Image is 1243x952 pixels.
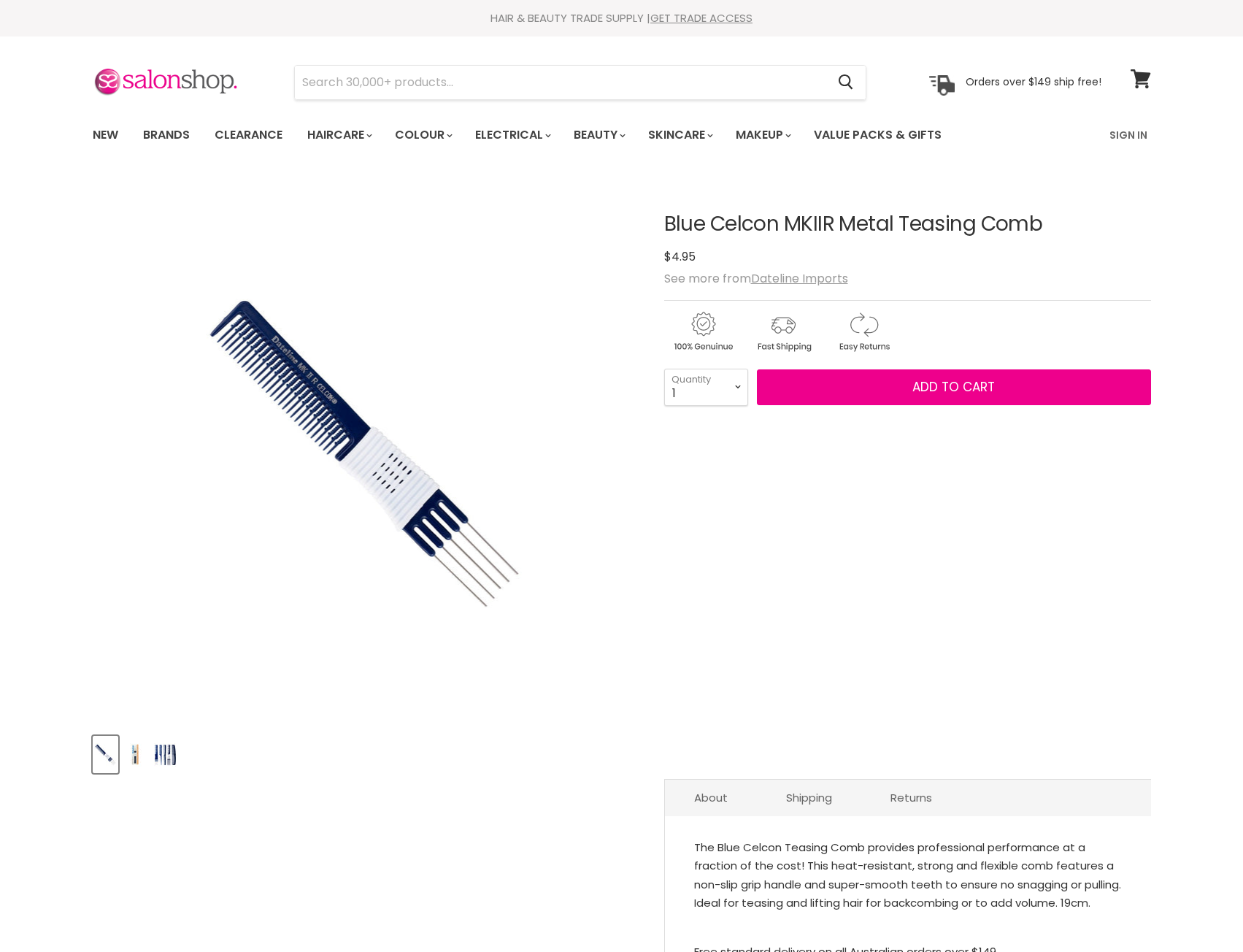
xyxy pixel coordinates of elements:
[82,114,1027,156] ul: Main menu
[153,736,178,773] button: Blue Celcon MKIIR Metal Teasing Comb
[827,66,866,99] button: Search
[803,120,953,150] a: Value Packs & Gifts
[825,310,902,354] img: returns.gif
[194,193,535,705] img: Blue Celcon MKIIR Metal Teasing Comb
[751,270,848,287] a: Dateline Imports
[694,838,1122,913] div: The Blue Celcon Teasing Comb provides professional performance at a fraction of the cost! This he...
[757,369,1151,406] button: Add to cart
[1101,120,1156,150] a: Sign In
[757,780,861,815] a: Shipping
[204,120,293,150] a: Clearance
[744,310,822,354] img: shipping.gif
[650,10,753,26] a: GET TRADE ACCESS
[74,114,1169,156] nav: Main
[637,120,722,150] a: Skincare
[384,120,461,150] a: Colour
[124,737,147,772] img: Blue Celcon MKIIR Metal Teasing Comb
[912,378,995,396] span: Add to cart
[664,248,696,265] span: $4.95
[725,120,800,150] a: Makeup
[664,369,748,405] select: Quantity
[464,120,560,150] a: Electrical
[664,310,742,354] img: genuine.gif
[861,780,961,815] a: Returns
[123,736,148,773] button: Blue Celcon MKIIR Metal Teasing Comb
[966,75,1101,88] p: Orders over $149 ship free!
[665,780,757,815] a: About
[296,120,381,150] a: Haircare
[132,120,201,150] a: Brands
[94,737,117,772] img: Blue Celcon MKIIR Metal Teasing Comb
[82,120,129,150] a: New
[294,65,866,100] form: Product
[563,120,634,150] a: Beauty
[93,736,118,773] button: Blue Celcon MKIIR Metal Teasing Comb
[295,66,827,99] input: Search
[93,177,638,722] div: Blue Celcon MKIIR Metal Teasing Comb image. Click or Scroll to Zoom.
[664,270,848,287] span: See more from
[91,732,640,773] div: Product thumbnails
[74,11,1169,26] div: HAIR & BEAUTY TRADE SUPPLY |
[664,213,1151,236] h1: Blue Celcon MKIIR Metal Teasing Comb
[154,737,177,772] img: Blue Celcon MKIIR Metal Teasing Comb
